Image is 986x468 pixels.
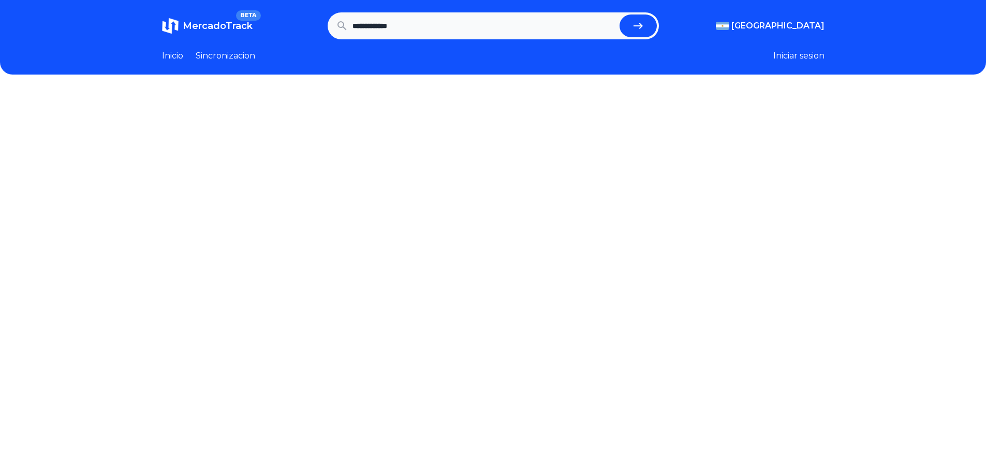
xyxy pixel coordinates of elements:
img: Argentina [716,22,729,30]
a: Sincronizacion [196,50,255,62]
a: MercadoTrackBETA [162,18,253,34]
button: Iniciar sesion [773,50,825,62]
a: Inicio [162,50,183,62]
span: BETA [236,10,260,21]
span: MercadoTrack [183,20,253,32]
img: MercadoTrack [162,18,179,34]
button: [GEOGRAPHIC_DATA] [716,20,825,32]
span: [GEOGRAPHIC_DATA] [731,20,825,32]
